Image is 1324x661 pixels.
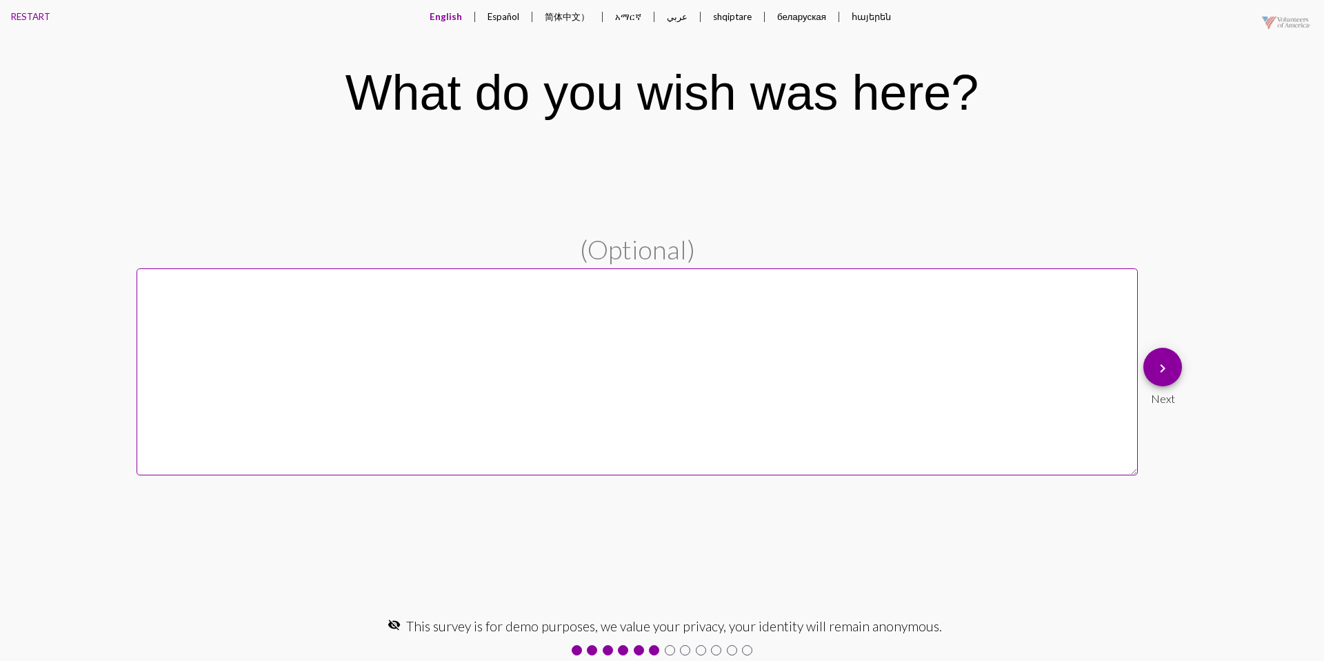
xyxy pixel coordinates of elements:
mat-icon: visibility_off [388,618,401,631]
div: What do you wish was here? [345,64,979,121]
div: Next [1143,386,1182,405]
span: This survey is for demo purposes, we value your privacy, your identity will remain anonymous. [406,618,942,634]
img: VOAmerica-1920-logo-pos-alpha-20210513.png [1252,3,1321,42]
mat-icon: keyboard_arrow_right [1154,360,1171,377]
span: (Optional) [580,233,695,265]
